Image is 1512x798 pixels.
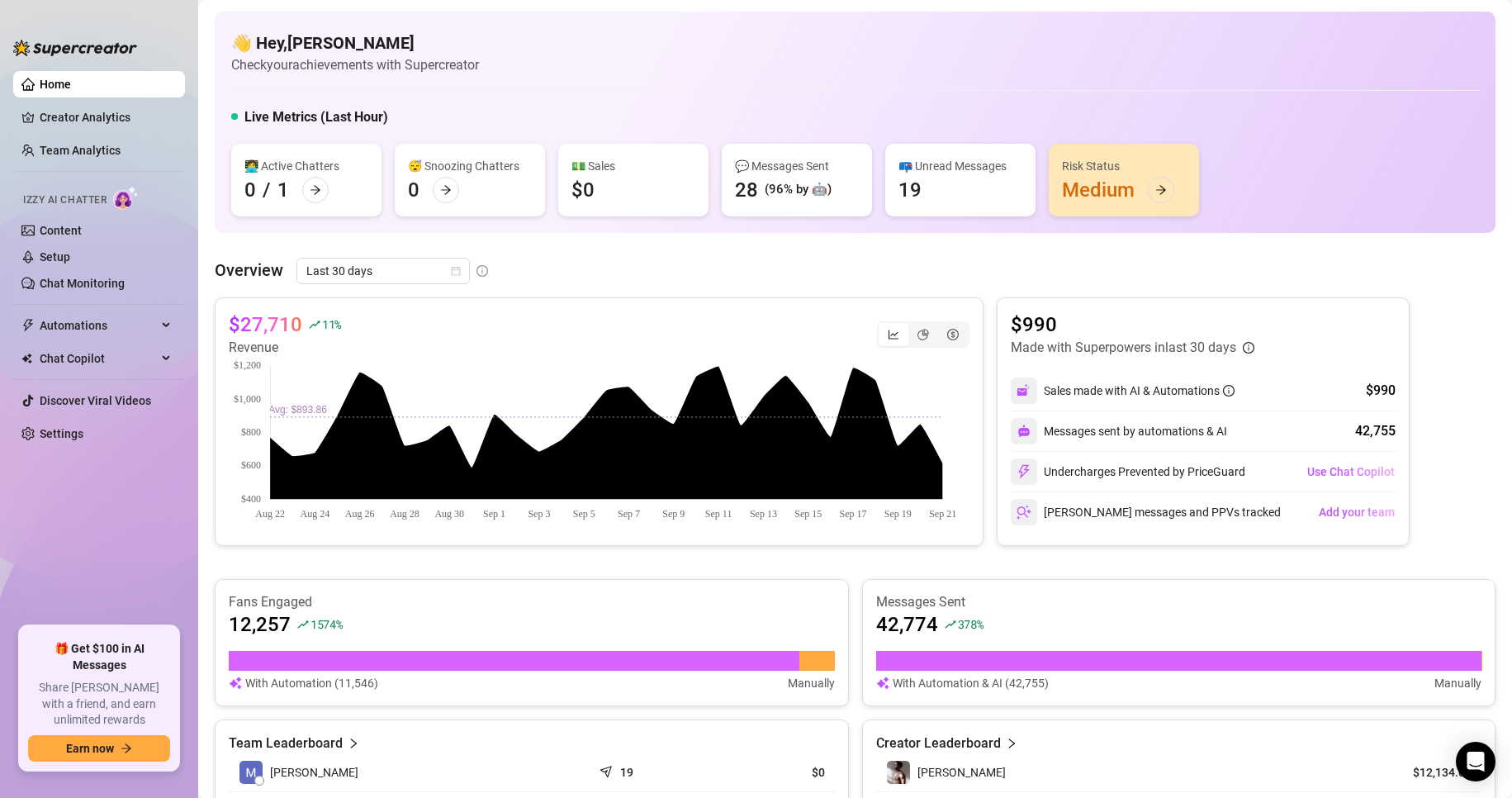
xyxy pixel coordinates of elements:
span: right [1006,734,1017,753]
span: info-circle [1223,385,1235,397]
article: $12,134.04 [1396,764,1472,781]
span: info-circle [1243,342,1254,354]
div: 42,755 [1355,421,1396,441]
article: 42,774 [876,611,938,638]
a: Content [40,224,82,237]
article: Manually [1434,674,1481,692]
img: svg%3e [229,674,242,692]
span: Add your team [1319,506,1395,519]
article: $27,710 [229,311,302,338]
div: $0 [571,177,595,203]
a: Setup [40,250,70,264]
div: Risk Status [1062,157,1186,175]
img: svg%3e [1017,383,1031,398]
span: rise [945,619,956,630]
span: Use Chat Copilot [1307,465,1395,478]
span: arrow-right [121,743,132,754]
span: info-circle [476,265,488,277]
div: Sales made with AI & Automations [1044,382,1235,400]
span: Izzy AI Chatter [23,192,107,208]
article: Overview [215,258,283,283]
div: 28 [735,177,758,203]
a: Team Analytics [40,144,121,157]
span: rise [309,319,320,330]
span: Earn now [66,742,114,755]
span: line-chart [888,329,899,340]
img: svg%3e [1017,425,1031,438]
article: Revenue [229,338,341,358]
div: 😴 Snoozing Chatters [408,157,532,175]
span: send [600,762,616,778]
a: Discover Viral Videos [40,394,151,407]
button: Use Chat Copilot [1306,458,1396,485]
div: Messages sent by automations & AI [1011,418,1227,444]
article: Creator Leaderboard [876,734,1001,753]
div: [PERSON_NAME] messages and PPVs tracked [1011,499,1281,525]
span: arrow-right [440,184,452,196]
span: 1574 % [310,616,343,632]
div: 19 [898,177,922,203]
span: right [348,734,359,753]
span: [PERSON_NAME] [917,766,1006,779]
span: 🎁 Get $100 in AI Messages [28,641,170,673]
button: Earn nowarrow-right [28,735,170,762]
article: Team Leaderboard [229,734,343,753]
a: Settings [40,427,83,440]
div: 0 [244,177,256,203]
div: 💵 Sales [571,157,695,175]
button: Add your team [1318,499,1396,525]
span: arrow-right [310,184,321,196]
h5: Live Metrics (Last Hour) [244,107,388,127]
span: rise [297,619,309,630]
img: logo-BBDzfeDw.svg [13,40,137,56]
article: 19 [620,764,633,781]
div: Undercharges Prevented by PriceGuard [1011,458,1245,485]
span: Share [PERSON_NAME] with a friend, and earn unlimited rewards [28,680,170,729]
img: Mario Rossi [239,761,263,784]
article: With Automation (11,546) [245,674,378,692]
a: Creator Analytics [40,104,172,131]
span: Chat Copilot [40,345,157,372]
div: (96% by 🤖) [765,180,832,200]
a: Home [40,78,71,91]
span: 11 % [322,316,341,332]
div: segmented control [877,321,969,348]
div: 0 [408,177,419,203]
span: dollar-circle [947,329,959,340]
div: 1 [277,177,289,203]
img: svg%3e [876,674,889,692]
span: [PERSON_NAME] [270,763,358,781]
article: With Automation & AI (42,755) [893,674,1049,692]
span: arrow-right [1155,184,1167,196]
article: $990 [1011,311,1254,338]
div: $990 [1366,381,1396,401]
h4: 👋 Hey, [PERSON_NAME] [231,31,479,55]
span: Automations [40,312,157,339]
img: Johnnyrichs [887,761,910,784]
img: Chat Copilot [21,353,32,364]
article: 12,257 [229,611,291,638]
span: thunderbolt [21,319,35,332]
article: Messages Sent [876,593,1482,611]
a: Chat Monitoring [40,277,125,290]
img: svg%3e [1017,464,1031,479]
div: Open Intercom Messenger [1456,742,1495,781]
article: Made with Superpowers in last 30 days [1011,338,1236,358]
article: Fans Engaged [229,593,835,611]
article: Check your achievements with Supercreator [231,55,479,75]
div: 💬 Messages Sent [735,157,859,175]
span: 378 % [958,616,984,632]
article: Manually [788,674,835,692]
div: 👩‍💻 Active Chatters [244,157,368,175]
span: calendar [451,266,461,276]
span: Last 30 days [306,259,460,283]
span: pie-chart [917,329,929,340]
article: $0 [723,764,825,781]
img: AI Chatter [113,186,139,210]
img: svg%3e [1017,505,1031,520]
div: 📪 Unread Messages [898,157,1022,175]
